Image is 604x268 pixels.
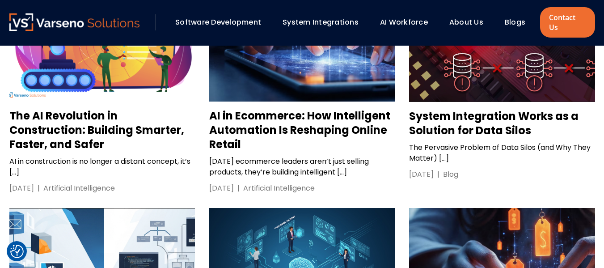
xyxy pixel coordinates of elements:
div: Artificial Intelligence [43,183,115,194]
a: Software Development [175,17,261,27]
p: AI in construction is no longer a distant concept, it’s […] [9,156,195,178]
div: About Us [445,15,496,30]
div: Blog [443,169,458,180]
div: | [34,183,43,194]
h3: The AI Revolution in Construction: Building Smarter, Faster, and Safer [9,109,195,152]
a: Blogs [505,17,525,27]
div: System Integrations [278,15,371,30]
p: [DATE] ecommerce leaders aren’t just selling products, they’re building intelligent […] [209,156,395,178]
div: Blogs [500,15,538,30]
img: Varseno Solutions – Product Engineering & IT Services [9,13,140,31]
a: Contact Us [540,7,595,38]
div: Artificial Intelligence [243,183,315,194]
a: About Us [449,17,483,27]
a: System Integrations [283,17,359,27]
a: AI Workforce [380,17,428,27]
div: [DATE] [9,183,34,194]
div: | [434,169,443,180]
div: Software Development [171,15,274,30]
div: AI Workforce [376,15,440,30]
h3: AI in Ecommerce: How Intelligent Automation Is Reshaping Online Retail [209,109,395,152]
button: Cookie Settings [10,245,24,258]
img: Revisit consent button [10,245,24,258]
div: | [234,183,243,194]
div: [DATE] [209,183,234,194]
p: The Pervasive Problem of Data Silos (and Why They Matter) […] [409,142,595,164]
div: [DATE] [409,169,434,180]
h3: System Integration Works as a Solution for Data Silos [409,109,595,138]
